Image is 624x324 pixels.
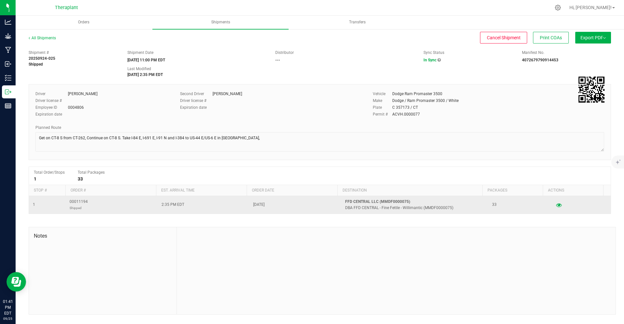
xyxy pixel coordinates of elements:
a: All Shipments [29,36,56,40]
span: Orders [69,19,98,25]
label: Plate [373,105,392,110]
label: Shipment Date [127,50,153,56]
th: Order # [65,185,156,196]
button: Print COAs [533,32,569,44]
strong: [DATE] 2:35 PM EDT [127,72,163,77]
iframe: Resource center [6,272,26,292]
strong: 1 [34,176,36,181]
div: ACVH.0000077 [392,111,420,117]
p: DBA FFD CENTRAL - Fine Fettle - Willimantic (MMDF0000075) [345,205,484,211]
span: [DATE] [253,202,265,208]
div: Dodge Ram Promaster 3500 [392,91,442,97]
label: Sync Status [423,50,444,56]
inline-svg: Reports [5,103,11,109]
strong: --- [275,58,280,62]
span: 00011194 [70,199,88,211]
span: Cancel Shipment [487,35,521,40]
inline-svg: Grow [5,33,11,39]
a: Shipments [152,16,289,29]
label: Second Driver [180,91,213,97]
span: Notes [34,232,172,240]
span: Transfers [340,19,374,25]
label: Driver [35,91,68,97]
span: In Sync [423,58,436,62]
p: Shipped [70,205,88,211]
inline-svg: Outbound [5,89,11,95]
img: Scan me! [578,77,604,103]
inline-svg: Inventory [5,75,11,81]
a: Orders [16,16,152,29]
th: Est. arrival time [156,185,247,196]
th: Order date [247,185,337,196]
p: FFD CENTRAL LLC (MMDF0000075) [345,199,484,205]
th: Destination [337,185,482,196]
span: Planned Route [35,125,61,130]
qrcode: 20250924-025 [578,77,604,103]
div: C 357173 / CT [392,105,418,110]
span: Shipments [202,19,239,25]
span: Total Packages [78,170,105,175]
inline-svg: Manufacturing [5,47,11,53]
label: Manifest No. [522,50,544,56]
div: Dodge / Ram Promaster 3500 / White [392,98,459,104]
th: Stop # [29,185,65,196]
label: Expiration date [35,111,68,117]
strong: [DATE] 11:00 PM EDT [127,58,165,62]
label: Driver license # [180,98,213,104]
span: 2:35 PM EDT [162,202,184,208]
p: 01:41 PM EDT [3,299,13,316]
span: 33 [492,202,497,208]
label: Expiration date [180,105,213,110]
strong: 4072679790914453 [522,58,558,62]
button: Export PDF [575,32,611,44]
label: Permit # [373,111,392,117]
label: Vehicle [373,91,392,97]
div: Manage settings [554,5,562,11]
strong: Shipped [29,62,43,67]
label: Distributor [275,50,294,56]
button: Cancel Shipment [480,32,527,44]
div: [PERSON_NAME] [68,91,97,97]
strong: 20250924-025 [29,56,55,61]
label: Employee ID [35,105,68,110]
div: [PERSON_NAME] [213,91,242,97]
label: Driver license # [35,98,68,104]
span: Hi, [PERSON_NAME]! [569,5,612,10]
strong: 33 [78,176,83,181]
inline-svg: Analytics [5,19,11,25]
a: Transfers [289,16,425,29]
span: 1 [33,202,35,208]
p: 09/25 [3,316,13,321]
label: Last Modified [127,66,151,72]
th: Actions [543,185,603,196]
span: Total Order/Stops [34,170,65,175]
th: Packages [482,185,543,196]
span: Theraplant [55,5,78,10]
span: Export PDF [580,35,606,40]
div: 0004806 [68,105,84,110]
inline-svg: Inbound [5,61,11,67]
span: Shipment # [29,50,118,56]
span: Print COAs [540,35,562,40]
label: Make [373,98,392,104]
